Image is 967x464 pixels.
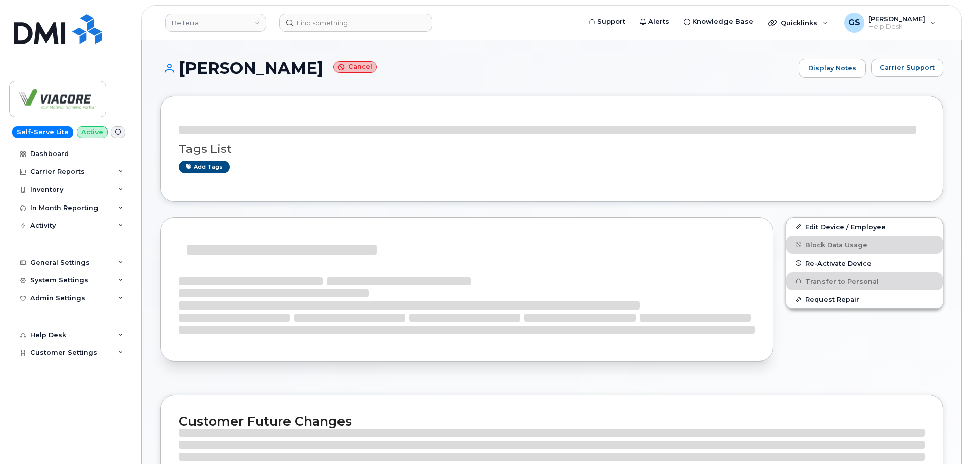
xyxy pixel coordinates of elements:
span: Re-Activate Device [805,259,872,267]
a: Edit Device / Employee [786,218,943,236]
span: Carrier Support [880,63,935,72]
h1: [PERSON_NAME] [160,59,794,77]
button: Transfer to Personal [786,272,943,290]
button: Carrier Support [871,59,943,77]
h3: Tags List [179,143,925,156]
small: Cancel [333,61,377,73]
button: Block Data Usage [786,236,943,254]
a: Add tags [179,161,230,173]
button: Request Repair [786,290,943,308]
a: Display Notes [799,59,866,78]
button: Re-Activate Device [786,254,943,272]
h2: Customer Future Changes [179,414,925,429]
